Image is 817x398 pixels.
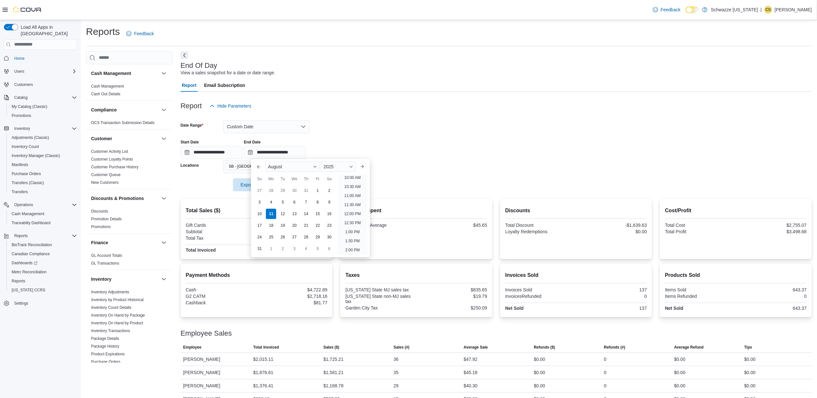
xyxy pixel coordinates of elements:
div: $2,718.16 [258,294,327,299]
span: Reports [14,233,28,238]
div: day-21 [301,220,311,231]
p: [PERSON_NAME] [775,6,812,14]
button: Compliance [91,107,159,113]
div: Finance [86,252,173,270]
button: Users [1,67,79,76]
div: -$1,639.63 [577,223,647,228]
a: Package Details [91,336,119,341]
div: 0 [577,294,647,299]
button: Inventory Manager (Classic) [6,151,79,160]
li: 12:00 PM [341,210,363,218]
span: Catalog [12,94,77,101]
label: Start Date [181,140,199,145]
span: Metrc Reconciliation [9,268,77,276]
button: Cash Management [160,69,168,77]
span: New Customers [91,180,119,185]
button: Discounts & Promotions [91,195,159,202]
h3: End Of Day [181,62,217,69]
h1: Reports [86,25,120,38]
li: 10:30 AM [342,183,363,191]
label: Locations [181,163,199,168]
span: Operations [12,201,77,209]
button: Inventory [1,124,79,133]
div: day-29 [278,185,288,196]
span: Inventory [14,126,30,131]
span: Promotion Details [91,216,122,222]
h3: Discounts & Promotions [91,195,144,202]
span: Customer Purchase History [91,164,139,170]
span: Customers [14,82,33,87]
button: Inventory [12,125,33,132]
div: We [289,174,299,184]
span: BioTrack Reconciliation [12,242,52,247]
span: Transfers (Classic) [9,179,77,187]
button: BioTrack Reconciliation [6,240,79,249]
span: Cash Out Details [91,91,120,97]
div: [US_STATE] State non-MJ sales tax [345,294,415,304]
div: Transaction Average [345,223,415,228]
a: Promotions [9,112,34,120]
input: Press the down key to enter a popover containing a calendar. Press the escape key to close the po... [244,146,306,159]
span: Inventory [12,125,77,132]
a: Cash Out Details [91,92,120,96]
span: Dashboards [9,259,77,267]
a: Dashboards [6,258,79,267]
button: My Catalog (Classic) [6,102,79,111]
button: Home [1,54,79,63]
div: Mo [266,174,276,184]
a: Feedback [124,27,156,40]
div: Cash [186,287,255,292]
div: day-2 [324,185,334,196]
div: $3,498.68 [737,229,807,234]
div: day-27 [254,185,265,196]
div: day-8 [312,197,323,207]
div: Fr [312,174,323,184]
span: Adjustments (Classic) [9,134,77,141]
a: Customer Purchase History [91,165,139,169]
span: Feedback [134,30,154,37]
a: Inventory Count [9,143,42,151]
strong: Total Invoiced [186,247,216,253]
div: day-23 [324,220,334,231]
a: Home [12,55,27,62]
div: day-19 [278,220,288,231]
span: SB - [GEOGRAPHIC_DATA] [229,163,278,170]
span: BioTrack Reconciliation [9,241,77,249]
span: Manifests [9,161,77,169]
div: Discounts & Promotions [86,207,173,233]
div: day-20 [289,220,299,231]
button: Catalog [1,93,79,102]
div: day-30 [289,185,299,196]
span: My Catalog (Classic) [12,104,47,109]
li: 12:30 PM [341,219,363,227]
div: Su [254,174,265,184]
div: Customer [86,148,173,189]
div: day-31 [254,244,265,254]
span: Inventory Manager (Classic) [12,153,60,158]
div: day-4 [301,244,311,254]
a: Customer Loyalty Points [91,157,133,162]
span: Cash Management [12,211,44,216]
div: day-1 [312,185,323,196]
div: day-6 [289,197,299,207]
h3: Inventory [91,276,111,282]
span: Canadian Compliance [12,251,50,257]
div: 137 [577,287,647,292]
button: Operations [12,201,36,209]
h2: Invoices Sold [505,271,647,279]
a: BioTrack Reconciliation [9,241,55,249]
a: Canadian Compliance [9,250,52,258]
span: Promotions [9,112,77,120]
a: Product Expirations [91,352,125,356]
a: GL Transactions [91,261,119,266]
div: August, 2025 [254,185,335,255]
div: day-26 [278,232,288,242]
div: day-17 [254,220,265,231]
a: Adjustments (Classic) [9,134,52,141]
button: Reports [1,231,79,240]
div: Subtotal [186,229,255,234]
li: 11:30 AM [342,201,363,209]
h3: Compliance [91,107,117,113]
ul: Time [338,174,367,255]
